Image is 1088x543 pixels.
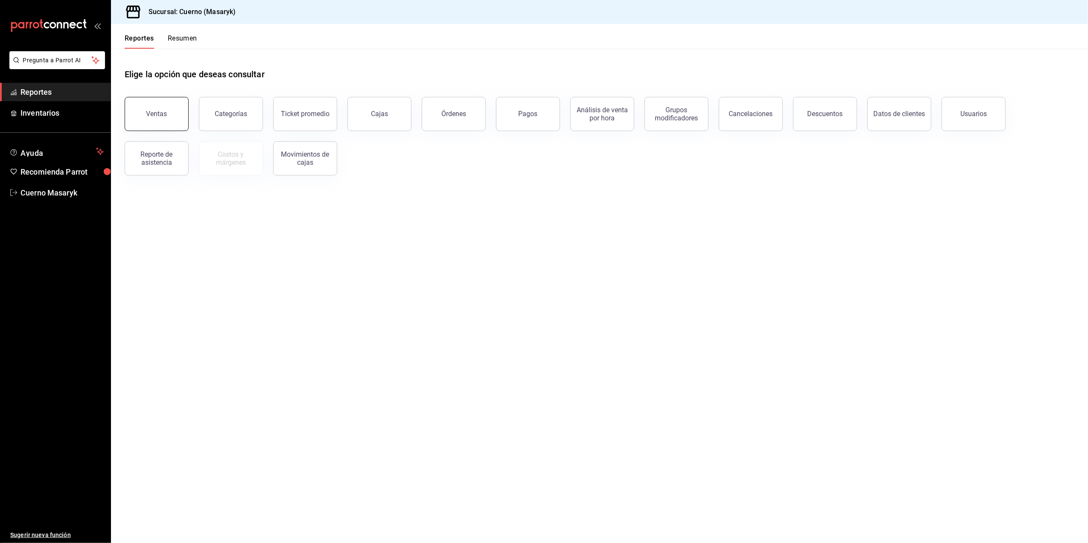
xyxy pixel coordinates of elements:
button: Movimientos de cajas [273,141,337,175]
div: Grupos modificadores [650,106,703,122]
button: Órdenes [422,97,486,131]
div: Ticket promedio [281,110,330,118]
button: Análisis de venta por hora [570,97,634,131]
button: Ticket promedio [273,97,337,131]
div: Reporte de asistencia [130,150,183,166]
span: Cuerno Masaryk [20,187,104,199]
div: Análisis de venta por hora [576,106,629,122]
button: Grupos modificadores [645,97,709,131]
button: Pregunta a Parrot AI [9,51,105,69]
button: Cancelaciones [719,97,783,131]
div: Usuarios [960,110,987,118]
h1: Elige la opción que deseas consultar [125,68,265,81]
a: Cajas [347,97,411,131]
button: Categorías [199,97,263,131]
div: Órdenes [441,110,466,118]
div: Pagos [519,110,538,118]
span: Inventarios [20,107,104,119]
button: Descuentos [793,97,857,131]
div: Datos de clientes [874,110,925,118]
div: Cajas [371,109,388,119]
button: Reportes [125,34,154,49]
button: open_drawer_menu [94,22,101,29]
button: Usuarios [942,97,1006,131]
div: Cancelaciones [729,110,773,118]
span: Recomienda Parrot [20,166,104,178]
span: Pregunta a Parrot AI [23,56,92,65]
div: Ventas [146,110,167,118]
button: Resumen [168,34,197,49]
button: Reporte de asistencia [125,141,189,175]
span: Reportes [20,86,104,98]
div: Categorías [215,110,247,118]
span: Sugerir nueva función [10,531,104,540]
div: navigation tabs [125,34,197,49]
div: Costos y márgenes [204,150,257,166]
button: Pagos [496,97,560,131]
button: Datos de clientes [867,97,931,131]
span: Ayuda [20,146,93,157]
div: Movimientos de cajas [279,150,332,166]
div: Descuentos [808,110,843,118]
button: Contrata inventarios para ver este reporte [199,141,263,175]
a: Pregunta a Parrot AI [6,62,105,71]
h3: Sucursal: Cuerno (Masaryk) [142,7,236,17]
button: Ventas [125,97,189,131]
